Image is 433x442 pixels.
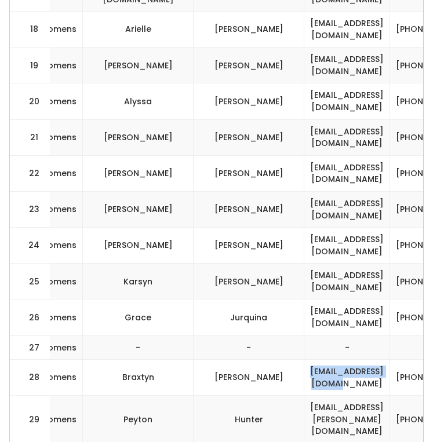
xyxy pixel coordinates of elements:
[194,155,304,191] td: [PERSON_NAME]
[10,191,50,227] td: 23
[83,360,194,396] td: Braxtyn
[304,335,390,360] td: -
[35,228,83,264] td: womens
[83,228,194,264] td: [PERSON_NAME]
[10,360,50,396] td: 28
[10,119,50,155] td: 21
[194,228,304,264] td: [PERSON_NAME]
[10,12,50,48] td: 18
[304,191,390,227] td: [EMAIL_ADDRESS][DOMAIN_NAME]
[35,335,83,360] td: womens
[83,83,194,119] td: Alyssa
[35,119,83,155] td: womens
[83,48,194,83] td: [PERSON_NAME]
[304,83,390,119] td: [EMAIL_ADDRESS][DOMAIN_NAME]
[304,48,390,83] td: [EMAIL_ADDRESS][DOMAIN_NAME]
[10,299,50,335] td: 26
[83,155,194,191] td: [PERSON_NAME]
[10,83,50,119] td: 20
[10,228,50,264] td: 24
[304,155,390,191] td: [EMAIL_ADDRESS][DOMAIN_NAME]
[35,191,83,227] td: womens
[35,299,83,335] td: womens
[194,299,304,335] td: Jurquina
[10,335,50,360] td: 27
[10,264,50,299] td: 25
[10,48,50,83] td: 19
[83,12,194,48] td: Arielle
[304,119,390,155] td: [EMAIL_ADDRESS][DOMAIN_NAME]
[304,360,390,396] td: [EMAIL_ADDRESS][DOMAIN_NAME]
[304,264,390,299] td: [EMAIL_ADDRESS][DOMAIN_NAME]
[35,155,83,191] td: womens
[35,83,83,119] td: womens
[83,119,194,155] td: [PERSON_NAME]
[194,360,304,396] td: [PERSON_NAME]
[35,12,83,48] td: womens
[35,360,83,396] td: womens
[194,119,304,155] td: [PERSON_NAME]
[35,48,83,83] td: womens
[304,12,390,48] td: [EMAIL_ADDRESS][DOMAIN_NAME]
[194,191,304,227] td: [PERSON_NAME]
[194,83,304,119] td: [PERSON_NAME]
[83,299,194,335] td: Grace
[83,335,194,360] td: -
[83,191,194,227] td: [PERSON_NAME]
[194,12,304,48] td: [PERSON_NAME]
[304,228,390,264] td: [EMAIL_ADDRESS][DOMAIN_NAME]
[304,299,390,335] td: [EMAIL_ADDRESS][DOMAIN_NAME]
[35,264,83,299] td: womens
[83,264,194,299] td: Karsyn
[194,48,304,83] td: [PERSON_NAME]
[194,335,304,360] td: -
[194,264,304,299] td: [PERSON_NAME]
[10,155,50,191] td: 22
